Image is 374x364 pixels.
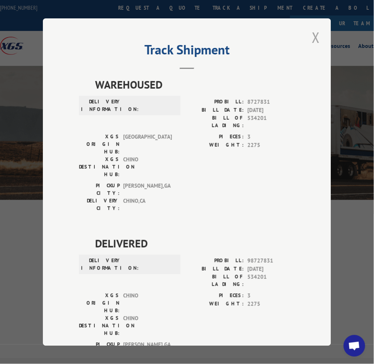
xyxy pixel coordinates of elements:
[187,273,244,288] label: BILL OF LADING:
[95,235,295,252] span: DELIVERED
[187,106,244,114] label: BILL DATE:
[248,292,295,300] span: 3
[187,257,244,265] label: PROBILL:
[248,257,295,265] span: 98727831
[248,265,295,273] span: [DATE]
[123,133,172,156] span: [GEOGRAPHIC_DATA]
[248,98,295,106] span: 8727831
[344,335,365,357] a: Open chat
[248,114,295,129] span: 534201
[79,197,120,212] label: DELIVERY CITY:
[248,106,295,114] span: [DATE]
[79,133,120,156] label: XGS ORIGIN HUB:
[79,156,120,178] label: XGS DESTINATION HUB:
[248,300,295,308] span: 2275
[248,141,295,149] span: 2275
[81,98,122,113] label: DELIVERY INFORMATION:
[248,133,295,141] span: 3
[187,114,244,129] label: BILL OF LADING:
[123,182,172,197] span: [PERSON_NAME] , GA
[79,182,120,197] label: PICKUP CITY:
[123,315,172,337] span: CHINO
[187,141,244,149] label: WEIGHT:
[79,341,120,356] label: PICKUP CITY:
[187,300,244,308] label: WEIGHT:
[187,98,244,106] label: PROBILL:
[187,133,244,141] label: PIECES:
[95,76,295,93] span: WAREHOUSED
[248,273,295,288] span: 534201
[187,265,244,273] label: BILL DATE:
[123,341,172,356] span: [PERSON_NAME] , GA
[310,27,322,47] button: Close modal
[79,45,295,58] h2: Track Shipment
[187,292,244,300] label: PIECES:
[123,197,172,212] span: CHINO , CA
[81,257,122,272] label: DELIVERY INFORMATION:
[123,156,172,178] span: CHINO
[79,292,120,315] label: XGS ORIGIN HUB:
[123,292,172,315] span: CHINO
[79,315,120,337] label: XGS DESTINATION HUB:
